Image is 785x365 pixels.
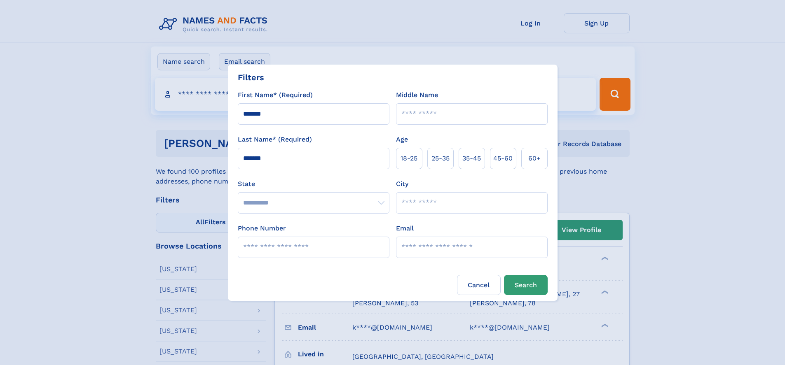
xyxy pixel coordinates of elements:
[238,179,389,189] label: State
[396,223,414,233] label: Email
[238,223,286,233] label: Phone Number
[396,135,408,144] label: Age
[457,275,501,295] label: Cancel
[401,153,417,163] span: 18‑25
[396,90,438,100] label: Middle Name
[238,90,313,100] label: First Name* (Required)
[431,153,450,163] span: 25‑35
[396,179,408,189] label: City
[238,71,264,84] div: Filters
[504,275,548,295] button: Search
[528,153,541,163] span: 60+
[238,135,312,144] label: Last Name* (Required)
[462,153,481,163] span: 35‑45
[493,153,513,163] span: 45‑60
